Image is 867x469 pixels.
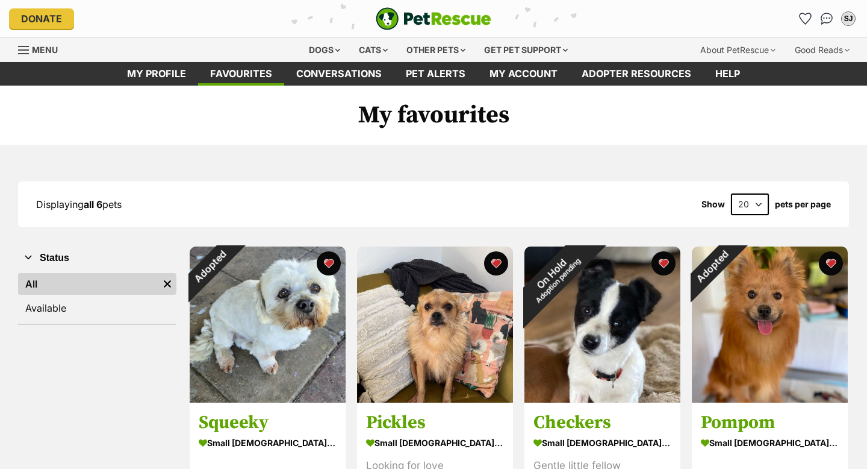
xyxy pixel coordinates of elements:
div: Cats [350,38,396,62]
a: Favourites [198,62,284,86]
label: pets per page [775,200,831,209]
img: logo-e224e6f780fb5917bec1dbf3a21bbac754714ae5b6737aabdf751b685950b380.svg [376,7,491,30]
div: Get pet support [476,38,576,62]
button: favourite [819,251,843,275]
a: Pet alerts [394,62,477,86]
div: About PetRescue [692,38,784,62]
h3: Pompom [701,412,839,435]
span: Menu [32,45,58,55]
div: SJ [842,13,854,25]
img: Squeeky [190,247,346,403]
div: Adopted [676,231,748,303]
img: Pickles [357,247,513,403]
span: Show [701,200,725,209]
a: Remove filter [158,273,176,295]
img: Checkers [524,247,680,403]
h3: Squeeky [199,412,337,435]
button: My account [839,9,858,28]
button: favourite [651,251,676,275]
span: Displaying pets [36,198,122,210]
a: Available [18,297,176,319]
a: conversations [284,62,394,86]
div: Adopted [174,231,246,303]
a: My account [477,62,570,86]
h3: Pickles [366,412,504,435]
a: Help [703,62,752,86]
a: PetRescue [376,7,491,30]
a: Conversations [817,9,836,28]
a: Adopted [692,393,848,405]
div: small [DEMOGRAPHIC_DATA] Dog [199,435,337,452]
a: On HoldAdoption pending [524,393,680,405]
ul: Account quick links [795,9,858,28]
h3: Checkers [533,412,671,435]
span: Adoption pending [534,257,582,305]
a: All [18,273,158,295]
div: small [DEMOGRAPHIC_DATA] Dog [533,435,671,452]
div: Other pets [398,38,474,62]
a: Adopter resources [570,62,703,86]
a: Donate [9,8,74,29]
strong: all 6 [84,198,102,210]
button: favourite [484,251,508,275]
a: Favourites [795,9,815,28]
a: My profile [115,62,198,86]
div: Dogs [300,38,349,62]
div: On Hold [502,224,607,329]
button: Status [18,250,176,266]
div: Good Reads [786,38,858,62]
div: small [DEMOGRAPHIC_DATA] Dog [366,435,504,452]
a: Adopted [190,393,346,405]
img: chat-41dd97257d64d25036548639549fe6c8038ab92f7586957e7f3b1b290dea8141.svg [821,13,833,25]
div: Status [18,271,176,324]
a: Menu [18,38,66,60]
img: Pompom [692,247,848,403]
div: small [DEMOGRAPHIC_DATA] Dog [701,435,839,452]
button: favourite [317,251,341,275]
